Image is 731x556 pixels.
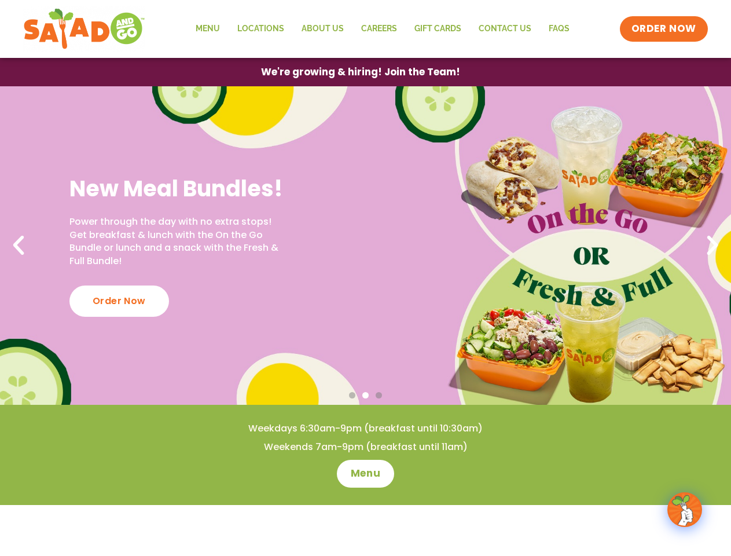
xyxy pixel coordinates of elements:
[293,16,352,42] a: About Us
[376,392,382,398] span: Go to slide 3
[244,58,477,86] a: We're growing & hiring! Join the Team!
[700,233,725,258] div: Next slide
[69,215,288,268] p: Power through the day with no extra stops! Get breakfast & lunch with the On the Go Bundle or lun...
[351,467,380,481] span: Menu
[349,392,355,398] span: Go to slide 1
[23,441,708,453] h4: Weekends 7am-9pm (breakfast until 11am)
[69,174,288,203] h2: New Meal Bundles!
[337,460,394,488] a: Menu
[23,422,708,435] h4: Weekdays 6:30am-9pm (breakfast until 10:30am)
[261,67,460,77] span: We're growing & hiring! Join the Team!
[23,6,145,52] img: new-SAG-logo-768×292
[668,493,701,526] img: wpChatIcon
[352,16,406,42] a: Careers
[187,16,578,42] nav: Menu
[406,16,470,42] a: GIFT CARDS
[362,392,369,398] span: Go to slide 2
[620,16,708,42] a: ORDER NOW
[6,233,31,258] div: Previous slide
[540,16,578,42] a: FAQs
[229,16,293,42] a: Locations
[187,16,229,42] a: Menu
[69,286,169,317] div: Order Now
[470,16,540,42] a: Contact Us
[631,22,696,36] span: ORDER NOW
